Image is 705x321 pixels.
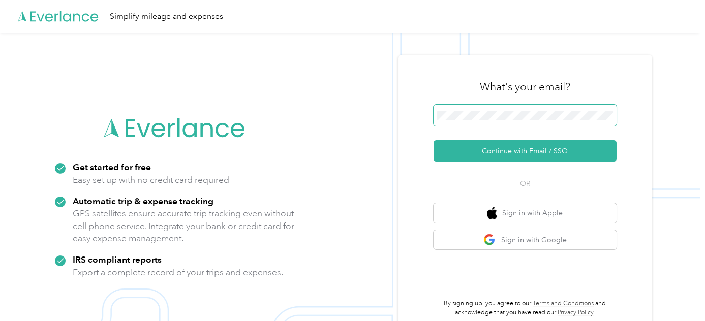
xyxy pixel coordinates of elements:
button: apple logoSign in with Apple [434,203,617,223]
strong: Automatic trip & expense tracking [73,196,213,206]
a: Privacy Policy [558,309,594,316]
img: apple logo [487,207,497,219]
img: google logo [483,234,496,246]
p: Export a complete record of your trips and expenses. [73,266,283,279]
strong: Get started for free [73,162,151,172]
strong: IRS compliant reports [73,254,162,265]
h3: What's your email? [480,80,570,94]
span: OR [507,178,543,189]
p: Easy set up with no credit card required [73,174,229,186]
div: Simplify mileage and expenses [110,10,223,23]
a: Terms and Conditions [533,300,594,307]
button: google logoSign in with Google [434,230,617,250]
p: GPS satellites ensure accurate trip tracking even without cell phone service. Integrate your bank... [73,207,295,245]
p: By signing up, you agree to our and acknowledge that you have read our . [434,299,617,317]
button: Continue with Email / SSO [434,140,617,162]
